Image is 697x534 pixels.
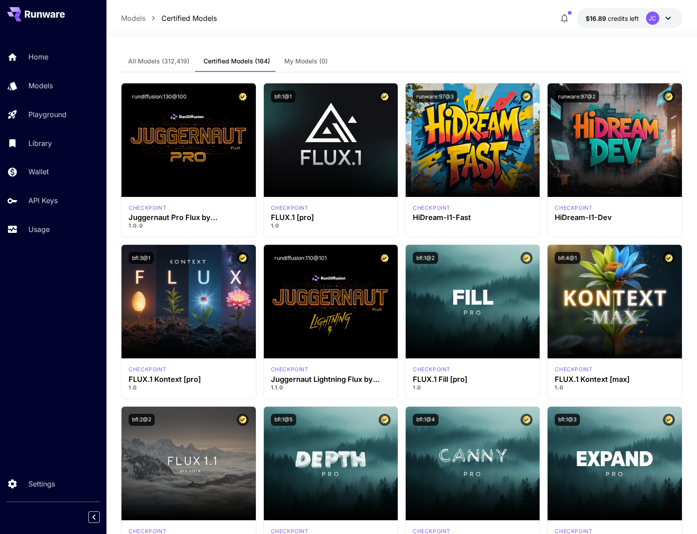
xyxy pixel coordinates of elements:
button: Certified Model – Vetted for best performance and includes a commercial license. [521,414,533,426]
button: runware:97@2 [555,90,599,102]
button: bfl:1@4 [413,414,439,426]
button: Certified Model – Vetted for best performance and includes a commercial license. [379,252,391,264]
div: FLUX.1 Kontext [pro] [129,365,166,373]
a: Certified Models [161,13,217,24]
p: Settings [28,479,55,489]
p: 1.0.0 [129,222,248,230]
p: Usage [28,224,50,235]
button: bfl:1@5 [271,414,296,426]
div: HiDream Fast [413,204,450,212]
p: Playground [28,109,67,120]
p: Wallet [28,166,49,177]
button: bfl:2@2 [129,414,155,426]
div: fluxpro [413,365,450,373]
h3: HiDream-I1-Dev [555,213,674,222]
span: Certified Models (164) [204,57,270,65]
p: checkpoint [271,365,309,373]
button: Certified Model – Vetted for best performance and includes a commercial license. [237,90,249,102]
button: Collapse sidebar [88,511,100,523]
button: rundiffusion:110@101 [271,252,330,264]
button: Certified Model – Vetted for best performance and includes a commercial license. [237,252,249,264]
nav: breadcrumb [121,13,217,24]
button: Certified Model – Vetted for best performance and includes a commercial license. [521,90,533,102]
div: fluxpro [271,204,309,212]
span: All Models (312,419) [128,57,189,65]
button: rundiffusion:130@100 [129,90,190,102]
h3: FLUX.1 Kontext [pro] [129,375,248,384]
button: runware:97@3 [413,90,457,102]
p: checkpoint [555,365,592,373]
span: credits left [608,15,639,22]
a: Models [121,13,145,24]
h3: FLUX.1 Kontext [max] [555,375,674,384]
p: 1.1.0 [271,384,391,392]
p: checkpoint [129,365,166,373]
button: bfl:1@1 [271,90,295,102]
h3: FLUX.1 [pro] [271,213,391,222]
button: Certified Model – Vetted for best performance and includes a commercial license. [379,414,391,426]
p: API Keys [28,195,58,206]
div: FLUX.1 D [271,365,309,373]
button: bfl:4@1 [555,252,580,264]
p: Models [28,80,53,91]
p: 1.0 [555,384,674,392]
button: bfl:1@2 [413,252,438,264]
p: Library [28,138,52,149]
p: Home [28,51,48,62]
div: $16.8867 [586,14,639,23]
span: $16.89 [586,15,608,22]
div: HiDream Dev [555,204,592,212]
p: 1.0 [129,384,248,392]
div: FLUX.1 D [129,204,166,212]
button: bfl:1@3 [555,414,580,426]
p: checkpoint [413,204,450,212]
button: Certified Model – Vetted for best performance and includes a commercial license. [521,252,533,264]
p: checkpoint [129,204,166,212]
p: checkpoint [271,204,309,212]
span: My Models (0) [284,57,328,65]
div: FLUX.1 Kontext [max] [555,365,592,373]
div: Collapse sidebar [95,509,106,525]
h3: HiDream-I1-Fast [413,213,533,222]
p: checkpoint [555,204,592,212]
p: 1.0 [413,384,533,392]
button: Certified Model – Vetted for best performance and includes a commercial license. [663,252,675,264]
div: JC [646,12,659,25]
button: Certified Model – Vetted for best performance and includes a commercial license. [663,414,675,426]
button: Certified Model – Vetted for best performance and includes a commercial license. [237,414,249,426]
h3: Juggernaut Pro Flux by RunDiffusion [129,213,248,222]
button: Certified Model – Vetted for best performance and includes a commercial license. [379,90,391,102]
p: 1.0 [271,222,391,230]
h3: FLUX.1 Fill [pro] [413,375,533,384]
button: bfl:3@1 [129,252,154,264]
h3: Juggernaut Lightning Flux by RunDiffusion [271,375,391,384]
button: Certified Model – Vetted for best performance and includes a commercial license. [663,90,675,102]
p: checkpoint [413,365,450,373]
button: $16.8867JC [577,8,682,28]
